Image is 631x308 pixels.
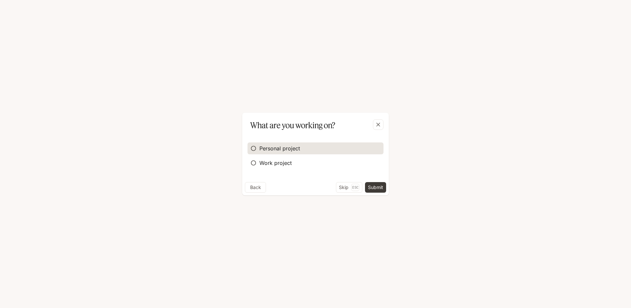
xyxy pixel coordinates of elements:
[245,182,266,193] button: Back
[259,159,292,167] span: Work project
[259,144,300,152] span: Personal project
[351,184,359,191] p: Esc
[250,119,335,131] p: What are you working on?
[365,182,386,193] button: Submit
[336,182,362,193] button: SkipEsc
